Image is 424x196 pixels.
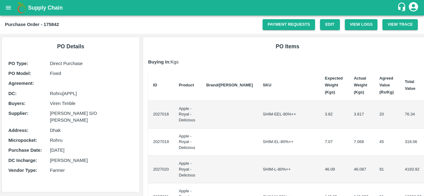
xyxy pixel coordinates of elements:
[263,19,315,30] a: Payment Requests
[50,137,133,144] p: Rohru
[8,168,37,173] b: Vendor Type :
[148,101,174,128] td: 2027018
[50,127,133,134] p: Dhak
[345,19,378,30] button: View Logs
[28,3,397,12] a: Supply Chain
[50,110,133,124] p: [PERSON_NAME] S/O [PERSON_NAME]
[8,111,28,116] b: Supplier :
[258,128,320,156] td: SHIM-EL-80%++
[174,156,201,183] td: Apple - Royal - Delicious
[320,101,349,128] td: 3.82
[1,1,16,15] button: open drawer
[349,101,374,128] td: 3.817
[379,76,394,94] b: Agreed Value (Rs/Kg)
[8,61,28,66] b: PO Type :
[258,101,320,128] td: SHIM-EEL-80%++
[408,1,419,14] div: account of current user
[50,60,133,67] p: Direct Purchase
[7,42,134,51] h6: PO Details
[263,83,271,87] b: SKU
[50,167,133,174] p: Farmer
[5,22,59,27] b: Purchase Order - 175842
[50,90,133,97] p: Rohru[APPL]
[8,91,16,96] b: DC :
[50,147,133,154] p: [DATE]
[8,101,25,106] b: Buyers :
[349,156,374,183] td: 46.087
[349,128,374,156] td: 7.068
[153,83,157,87] b: ID
[174,101,201,128] td: Apple - Royal - Delicious
[405,79,415,91] b: Total Value
[8,148,42,153] b: Purchase Date :
[148,156,174,183] td: 2027020
[148,128,174,156] td: 2027019
[374,128,400,156] td: 45
[28,5,63,11] b: Supply Chain
[8,158,37,163] b: DC Incharge :
[16,2,28,14] img: logo
[320,156,349,183] td: 46.09
[354,76,367,94] b: Actual Weight (Kgs)
[50,70,133,77] p: Fixed
[50,100,133,107] p: Viren Timble
[258,156,320,183] td: SHIM-L-80%++
[148,59,171,64] b: Buying In:
[179,83,194,87] b: Product
[174,128,201,156] td: Apple - Royal - Delicious
[320,128,349,156] td: 7.07
[8,128,28,133] b: Address :
[325,76,343,94] b: Expected Weight (Kgs)
[8,71,31,76] b: PO Model :
[320,19,340,30] a: Edit
[374,101,400,128] td: 20
[374,156,400,183] td: 91
[8,81,34,86] b: Agreement:
[382,19,418,30] button: View Trace
[206,83,253,87] b: Brand/[PERSON_NAME]
[50,157,133,164] p: [PERSON_NAME]
[397,2,408,13] div: customer-support
[8,138,37,143] b: Micropocket :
